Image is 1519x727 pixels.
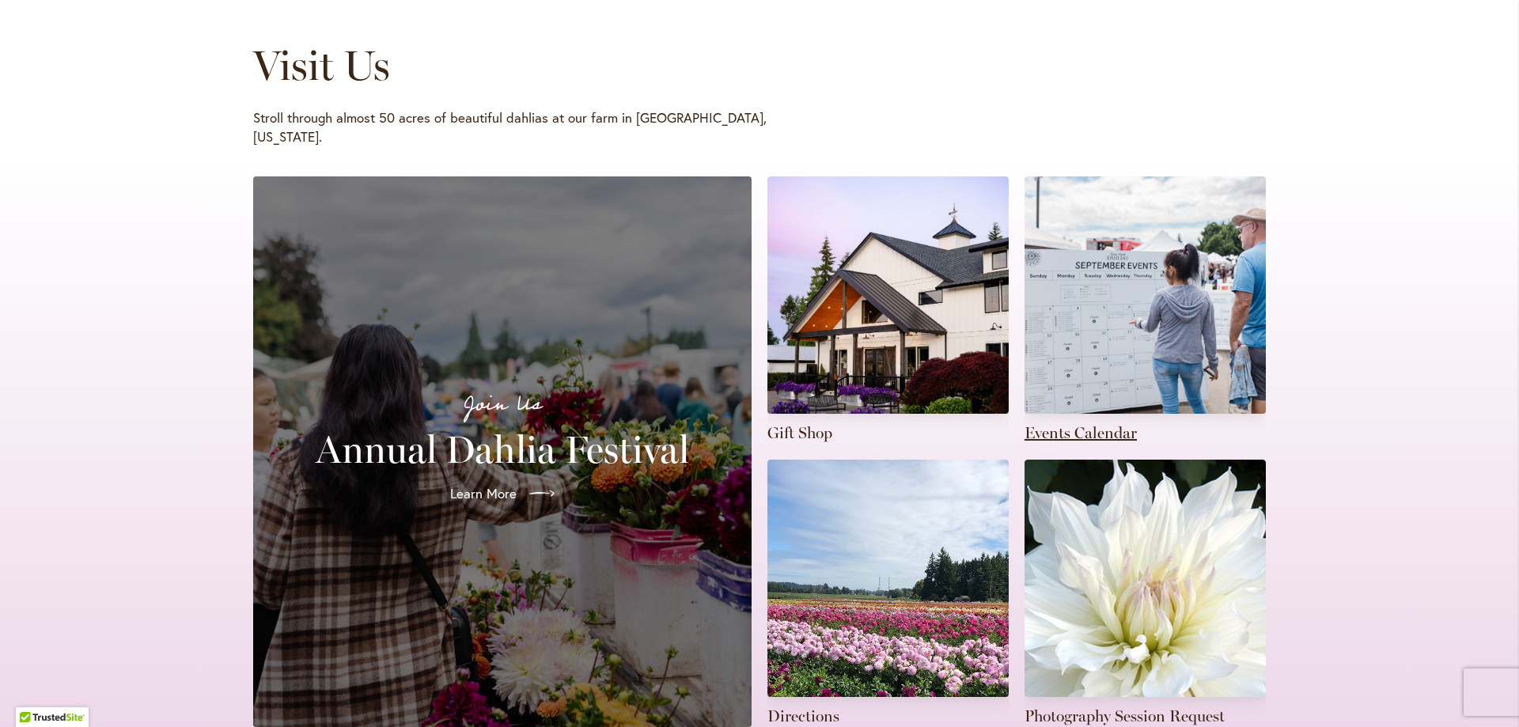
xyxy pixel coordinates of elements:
[272,427,733,471] h2: Annual Dahlia Festival
[450,484,517,503] span: Learn More
[253,108,767,146] p: Stroll through almost 50 acres of beautiful dahlias at our farm in [GEOGRAPHIC_DATA], [US_STATE].
[438,471,567,516] a: Learn More
[253,42,1220,89] h1: Visit Us
[272,388,733,421] p: Join Us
